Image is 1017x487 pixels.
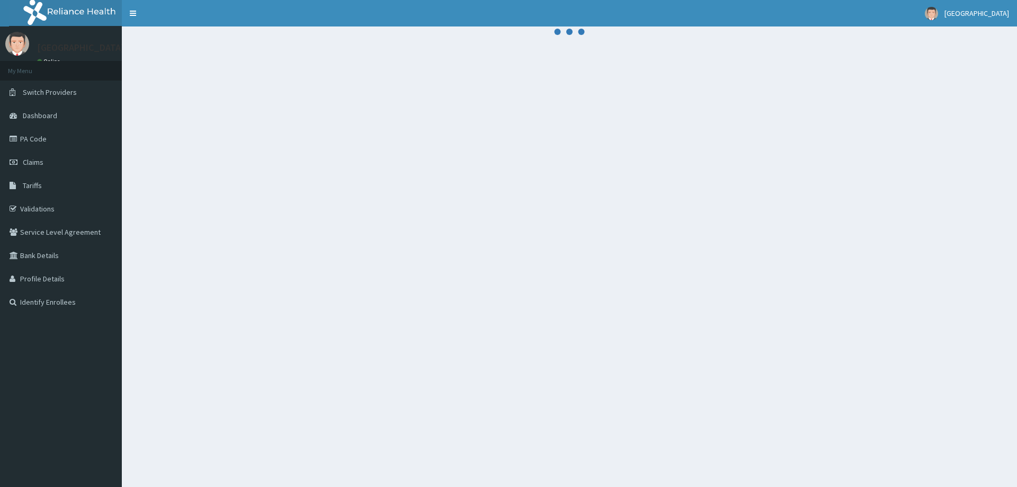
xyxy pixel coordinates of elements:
[925,7,938,20] img: User Image
[23,87,77,97] span: Switch Providers
[37,43,124,52] p: [GEOGRAPHIC_DATA]
[944,8,1009,18] span: [GEOGRAPHIC_DATA]
[37,58,63,65] a: Online
[23,181,42,190] span: Tariffs
[23,111,57,120] span: Dashboard
[23,157,43,167] span: Claims
[5,32,29,56] img: User Image
[554,16,585,48] svg: audio-loading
